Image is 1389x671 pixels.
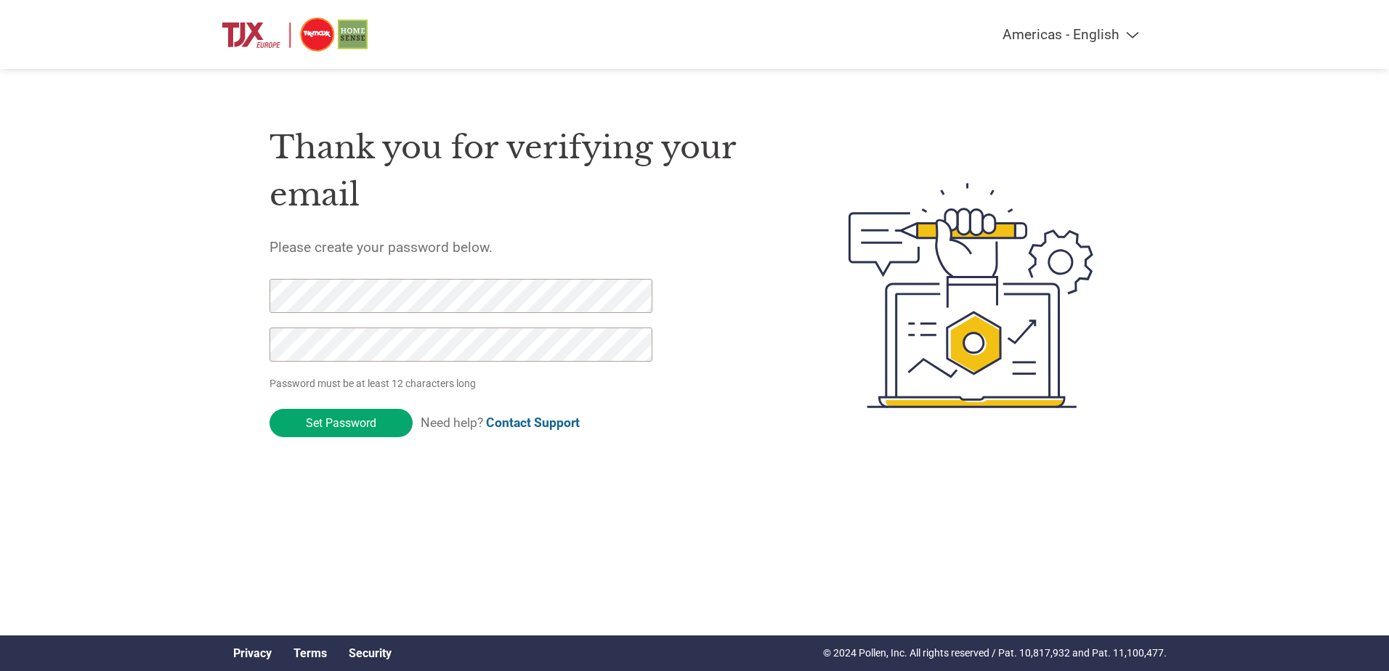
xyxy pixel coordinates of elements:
a: Privacy [233,646,272,660]
a: Contact Support [486,415,580,430]
p: © 2024 Pollen, Inc. All rights reserved / Pat. 10,817,932 and Pat. 11,100,477. [823,646,1167,661]
input: Set Password [270,409,413,437]
a: Terms [293,646,327,660]
h5: Please create your password below. [270,239,779,256]
span: Need help? [421,415,580,430]
img: create-password [822,103,1120,488]
p: Password must be at least 12 characters long [270,376,657,391]
h1: Thank you for verifying your email [270,124,779,218]
img: TJX Europe [222,15,368,54]
a: Security [349,646,392,660]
